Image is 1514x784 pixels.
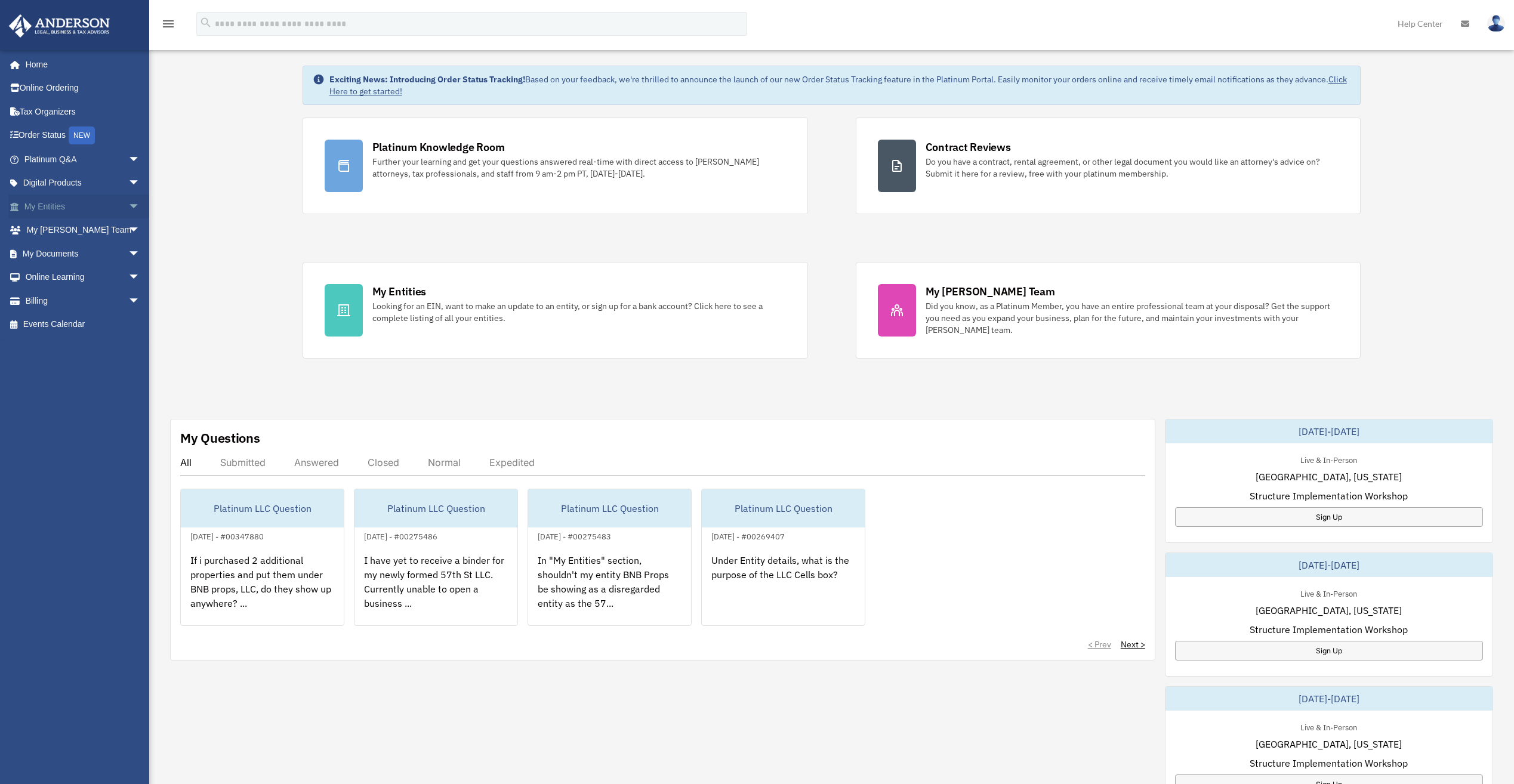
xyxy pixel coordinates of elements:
[1291,587,1367,599] div: Live & In-Person
[354,544,517,637] div: I have yet to receive a binder for my newly formed 57th St LLC. Currently unable to open a busine...
[856,118,1361,214] a: Contract Reviews Do you have a contract, rental agreement, or other legal document you would like...
[8,266,158,289] a: Online Learningarrow_drop_down
[926,140,1011,155] div: Contract Reviews
[1250,489,1408,503] span: Structure Implementation Workshop
[1175,641,1483,660] a: Sign Up
[161,17,175,31] i: menu
[329,74,525,85] strong: Exciting News: Introducing Order Status Tracking!
[1487,15,1505,32] img: User Pic
[1165,687,1493,711] div: [DATE]-[DATE]
[128,242,152,266] span: arrow_drop_down
[428,456,461,468] div: Normal
[702,529,794,542] div: [DATE] - #00269407
[1256,603,1402,618] span: [GEOGRAPHIC_DATA], [US_STATE]
[180,456,192,468] div: All
[368,456,399,468] div: Closed
[8,289,158,313] a: Billingarrow_drop_down
[528,489,692,626] a: Platinum LLC Question[DATE] - #00275483In "My Entities" section, shouldn't my entity BNB Props be...
[702,489,865,527] div: Platinum LLC Question
[528,544,691,637] div: In "My Entities" section, shouldn't my entity BNB Props be showing as a disregarded entity as the...
[128,147,152,172] span: arrow_drop_down
[1256,470,1402,484] span: [GEOGRAPHIC_DATA], [US_STATE]
[128,171,152,196] span: arrow_drop_down
[199,16,212,29] i: search
[1175,507,1483,527] a: Sign Up
[8,100,158,124] a: Tax Organizers
[926,284,1055,299] div: My [PERSON_NAME] Team
[372,284,426,299] div: My Entities
[528,489,691,527] div: Platinum LLC Question
[1165,419,1493,443] div: [DATE]-[DATE]
[701,489,865,626] a: Platinum LLC Question[DATE] - #00269407Under Entity details, what is the purpose of the LLC Cells...
[528,529,621,542] div: [DATE] - #00275483
[181,544,344,637] div: If i purchased 2 additional properties and put them under BNB props, LLC, do they show up anywher...
[181,529,273,542] div: [DATE] - #00347880
[8,171,158,195] a: Digital Productsarrow_drop_down
[329,73,1351,97] div: Based on your feedback, we're thrilled to announce the launch of our new Order Status Tracking fe...
[220,456,266,468] div: Submitted
[128,266,152,290] span: arrow_drop_down
[294,456,339,468] div: Answered
[354,529,447,542] div: [DATE] - #00275486
[372,300,786,324] div: Looking for an EIN, want to make an update to an entity, or sign up for a bank account? Click her...
[354,489,518,626] a: Platinum LLC Question[DATE] - #00275486I have yet to receive a binder for my newly formed 57th St...
[69,126,95,144] div: NEW
[8,195,158,218] a: My Entitiesarrow_drop_down
[8,53,152,76] a: Home
[372,140,505,155] div: Platinum Knowledge Room
[1250,756,1408,770] span: Structure Implementation Workshop
[303,118,808,214] a: Platinum Knowledge Room Further your learning and get your questions answered real-time with dire...
[128,289,152,313] span: arrow_drop_down
[926,156,1339,180] div: Do you have a contract, rental agreement, or other legal document you would like an attorney's ad...
[8,313,158,337] a: Events Calendar
[8,242,158,266] a: My Documentsarrow_drop_down
[8,218,158,242] a: My [PERSON_NAME] Teamarrow_drop_down
[303,262,808,359] a: My Entities Looking for an EIN, want to make an update to an entity, or sign up for a bank accoun...
[1256,737,1402,751] span: [GEOGRAPHIC_DATA], [US_STATE]
[5,14,113,38] img: Anderson Advisors Platinum Portal
[489,456,535,468] div: Expedited
[1291,720,1367,733] div: Live & In-Person
[128,195,152,219] span: arrow_drop_down
[161,21,175,31] a: menu
[180,489,344,626] a: Platinum LLC Question[DATE] - #00347880If i purchased 2 additional properties and put them under ...
[181,489,344,527] div: Platinum LLC Question
[702,544,865,637] div: Under Entity details, what is the purpose of the LLC Cells box?
[1121,638,1145,650] a: Next >
[372,156,786,180] div: Further your learning and get your questions answered real-time with direct access to [PERSON_NAM...
[926,300,1339,336] div: Did you know, as a Platinum Member, you have an entire professional team at your disposal? Get th...
[8,124,158,148] a: Order StatusNEW
[354,489,517,527] div: Platinum LLC Question
[8,76,158,100] a: Online Ordering
[1250,622,1408,637] span: Structure Implementation Workshop
[8,147,158,171] a: Platinum Q&Aarrow_drop_down
[128,218,152,243] span: arrow_drop_down
[180,429,260,447] div: My Questions
[329,74,1347,97] a: Click Here to get started!
[856,262,1361,359] a: My [PERSON_NAME] Team Did you know, as a Platinum Member, you have an entire professional team at...
[1165,553,1493,577] div: [DATE]-[DATE]
[1291,453,1367,465] div: Live & In-Person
